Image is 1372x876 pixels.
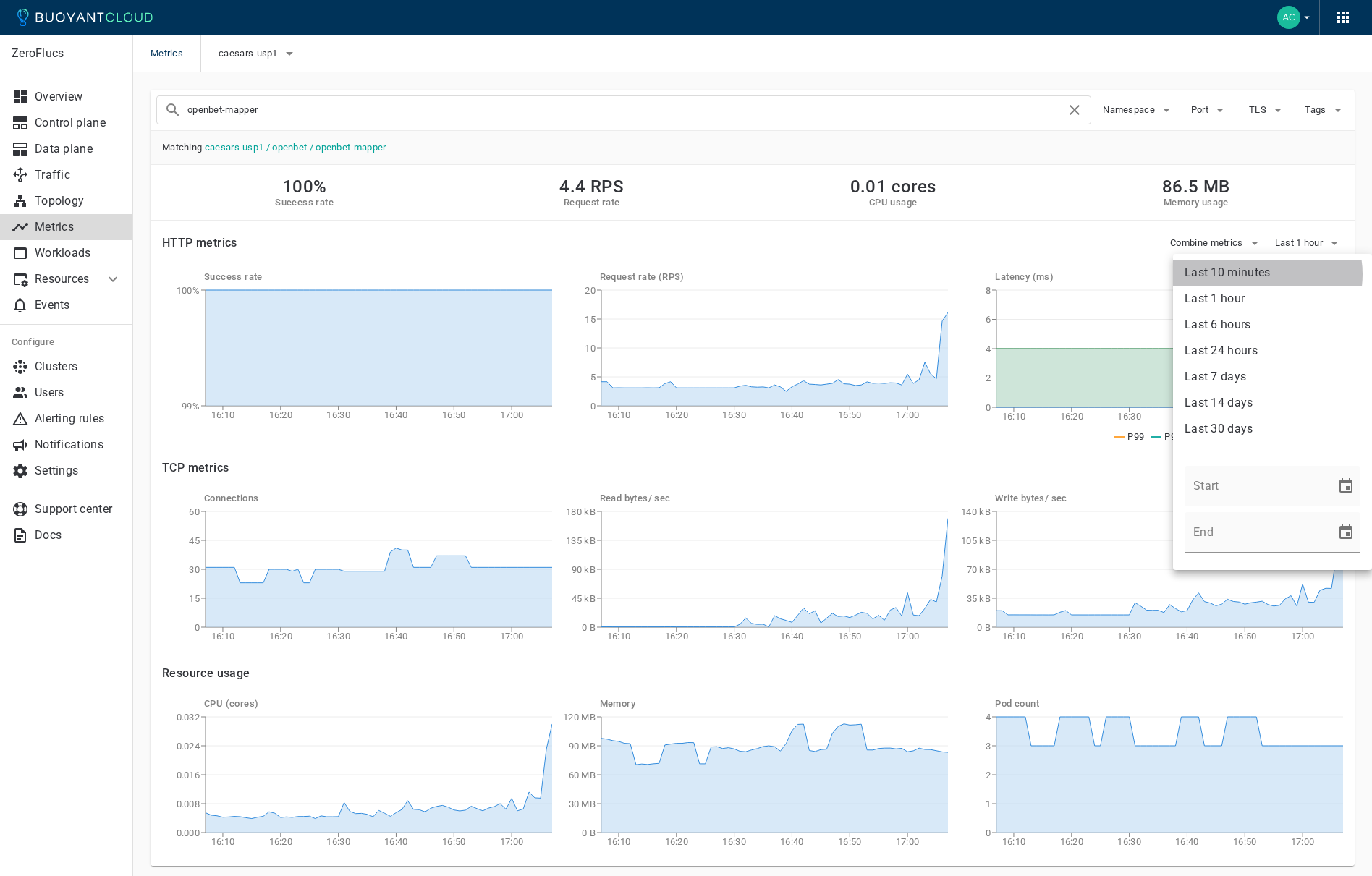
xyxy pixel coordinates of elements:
button: Choose date [1331,518,1360,547]
li: Last 1 hour [1173,286,1372,312]
button: Choose date [1331,472,1360,501]
li: Last 24 hours [1173,338,1372,364]
input: mm/dd/yyyy hh:mm (a|p)m [1185,466,1326,506]
li: Last 14 days [1173,390,1372,416]
li: Last 30 days [1173,416,1372,442]
li: Last 7 days [1173,364,1372,390]
li: Last 6 hours [1173,312,1372,338]
input: mm/dd/yyyy hh:mm (a|p)m [1185,512,1326,553]
li: Last 10 minutes [1173,260,1372,286]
